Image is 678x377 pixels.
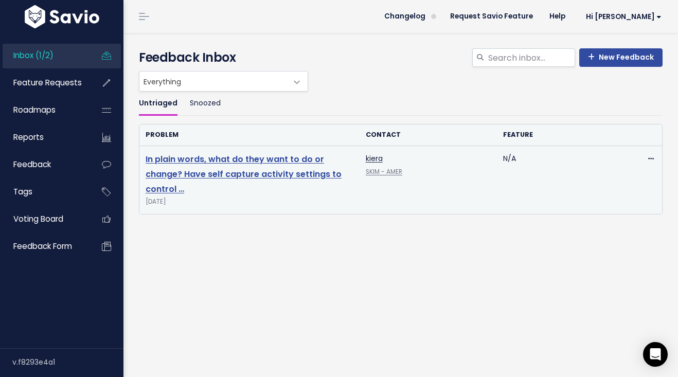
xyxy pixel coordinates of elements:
a: Help [541,9,574,24]
img: logo-white.9d6f32f41409.svg [22,5,102,28]
a: Tags [3,180,85,204]
span: Feedback [13,159,51,170]
a: Voting Board [3,207,85,231]
a: Snoozed [190,92,221,116]
th: Problem [139,124,360,146]
a: Reports [3,125,85,149]
a: Feedback form [3,235,85,258]
span: Inbox (1/2) [13,50,53,61]
span: Feature Requests [13,77,82,88]
span: Reports [13,132,44,142]
a: Roadmaps [3,98,85,122]
th: Feature [497,124,634,146]
a: SKIM - AMER [366,168,402,176]
a: Feedback [3,153,85,176]
a: Hi [PERSON_NAME] [574,9,670,25]
span: Feedback form [13,241,72,252]
a: New Feedback [579,48,663,67]
a: Untriaged [139,92,177,116]
span: Roadmaps [13,104,56,115]
span: Everything [139,71,308,92]
span: [DATE] [146,196,353,207]
a: kiera [366,153,383,164]
h4: Feedback Inbox [139,48,663,67]
span: Changelog [384,13,425,20]
th: Contact [360,124,497,146]
span: Tags [13,186,32,197]
a: Feature Requests [3,71,85,95]
input: Search inbox... [487,48,575,67]
span: Everything [139,71,287,91]
span: Voting Board [13,213,63,224]
div: Open Intercom Messenger [643,342,668,367]
a: In plain words, what do they want to do or change? Have self capture activity settings to control … [146,153,342,195]
div: v.f8293e4a1 [12,349,123,375]
ul: Filter feature requests [139,92,663,116]
a: Request Savio Feature [442,9,541,24]
span: Hi [PERSON_NAME] [586,13,662,21]
td: N/A [497,146,634,214]
a: Inbox (1/2) [3,44,85,67]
